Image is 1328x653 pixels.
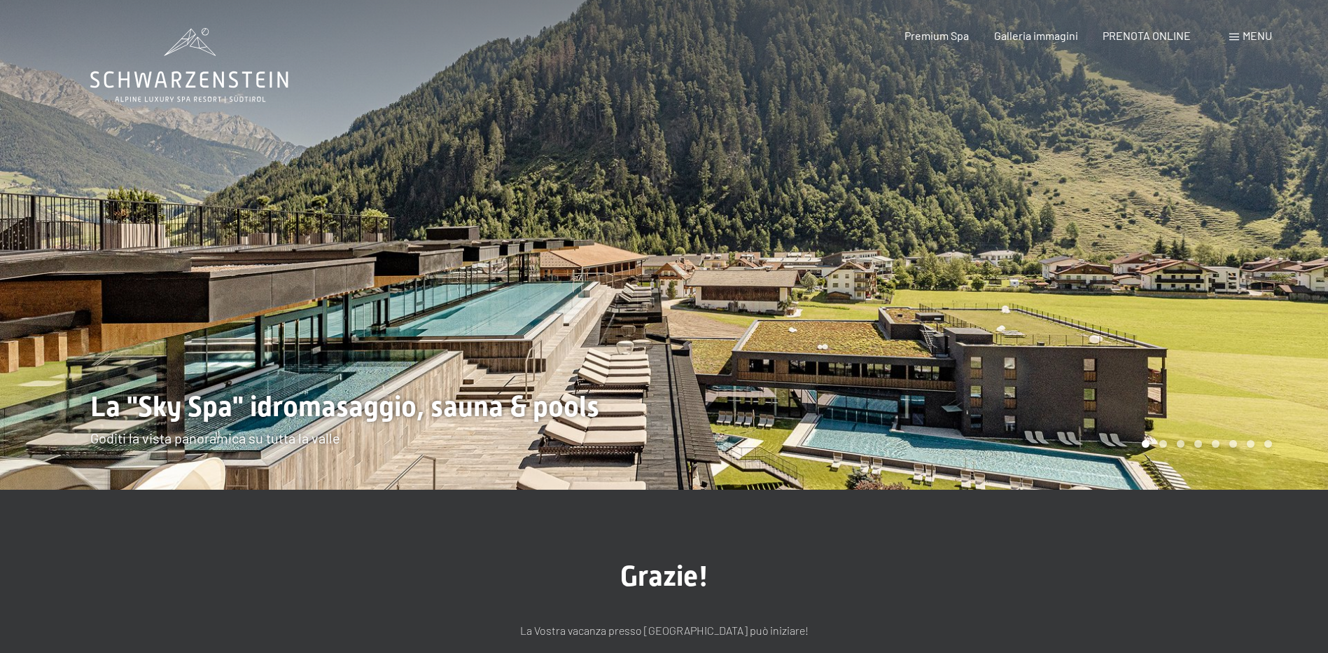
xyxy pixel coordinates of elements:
div: Carousel Page 3 [1177,440,1184,448]
div: Carousel Pagination [1137,440,1272,448]
div: Carousel Page 1 (Current Slide) [1142,440,1149,448]
a: PRENOTA ONLINE [1103,29,1191,42]
span: Menu [1243,29,1272,42]
span: Grazie! [620,560,708,593]
div: Carousel Page 6 [1229,440,1237,448]
div: Carousel Page 4 [1194,440,1202,448]
div: Carousel Page 7 [1247,440,1254,448]
div: Carousel Page 8 [1264,440,1272,448]
a: Premium Spa [904,29,969,42]
div: Carousel Page 2 [1159,440,1167,448]
p: La Vostra vacanza presso [GEOGRAPHIC_DATA] può iniziare! [314,621,1014,640]
a: Galleria immagini [994,29,1078,42]
div: Carousel Page 5 [1212,440,1219,448]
